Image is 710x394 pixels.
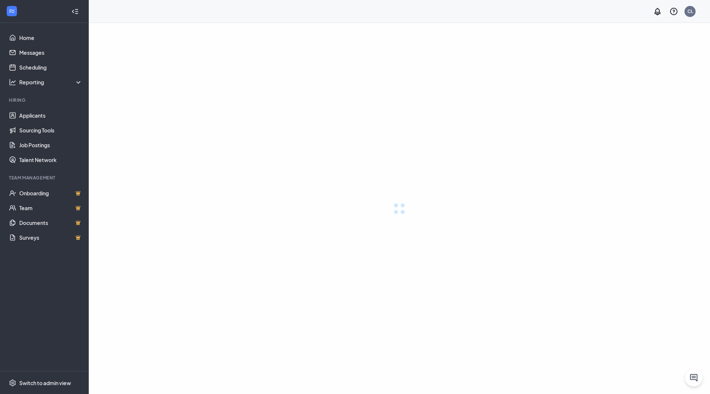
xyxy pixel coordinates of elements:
a: Sourcing Tools [19,123,82,138]
svg: Settings [9,379,16,387]
div: CL [687,8,693,14]
div: Reporting [19,78,83,86]
div: Hiring [9,97,81,103]
svg: QuestionInfo [669,7,678,16]
a: Scheduling [19,60,82,75]
a: Messages [19,45,82,60]
a: SurveysCrown [19,230,82,245]
svg: WorkstreamLogo [8,7,16,15]
a: Talent Network [19,152,82,167]
a: OnboardingCrown [19,186,82,201]
a: Applicants [19,108,82,123]
svg: Collapse [71,8,79,15]
svg: Analysis [9,78,16,86]
a: Job Postings [19,138,82,152]
a: Home [19,30,82,45]
svg: Notifications [653,7,662,16]
div: Switch to admin view [19,379,71,387]
a: TeamCrown [19,201,82,215]
svg: ChatActive [689,373,698,382]
button: ChatActive [685,369,703,387]
div: Team Management [9,175,81,181]
a: DocumentsCrown [19,215,82,230]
